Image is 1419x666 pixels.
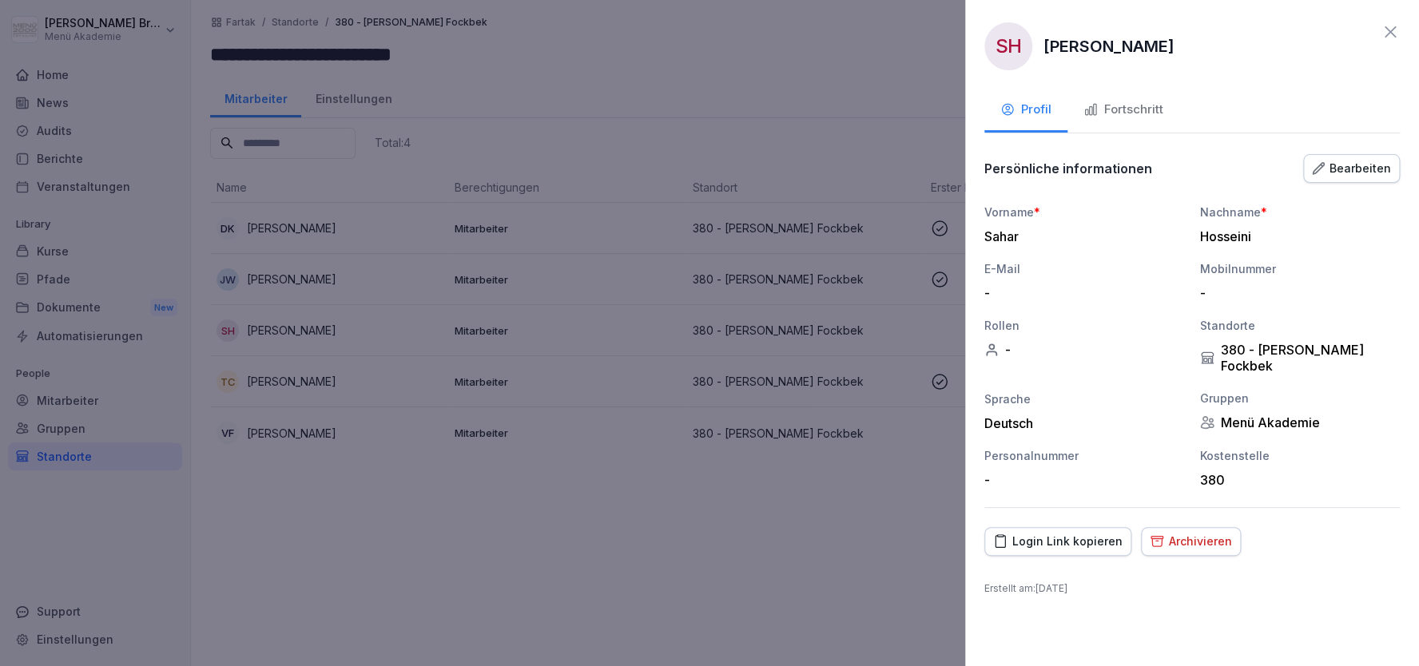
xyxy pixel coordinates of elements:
div: Vorname [984,204,1184,220]
div: E-Mail [984,260,1184,277]
div: Hosseini [1200,228,1392,244]
div: 380 - [PERSON_NAME] Fockbek [1200,342,1400,374]
div: Sahar [984,228,1176,244]
button: Login Link kopieren [984,527,1131,556]
div: Mobilnummer [1200,260,1400,277]
div: Profil [1000,101,1051,119]
button: Fortschritt [1067,89,1179,133]
p: [PERSON_NAME] [1043,34,1175,58]
div: Personalnummer [984,447,1184,464]
div: Rollen [984,317,1184,334]
div: - [1200,285,1392,301]
div: Kostenstelle [1200,447,1400,464]
div: - [984,472,1176,488]
div: Menü Akademie [1200,414,1400,430]
div: Nachname [1200,204,1400,220]
div: Login Link kopieren [993,533,1123,550]
div: Sprache [984,390,1184,407]
div: Standorte [1200,317,1400,334]
div: Archivieren [1150,533,1232,550]
button: Profil [984,89,1067,133]
p: Erstellt am : [DATE] [984,581,1400,596]
div: 380 [1200,472,1392,488]
button: Archivieren [1141,527,1241,556]
div: Fortschritt [1083,101,1163,119]
div: - [984,342,1184,358]
button: Bearbeiten [1303,154,1400,183]
div: - [984,285,1176,301]
div: Gruppen [1200,390,1400,406]
div: Deutsch [984,415,1184,431]
div: Bearbeiten [1312,160,1391,177]
div: SH [984,22,1032,70]
p: Persönliche informationen [984,161,1152,176]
